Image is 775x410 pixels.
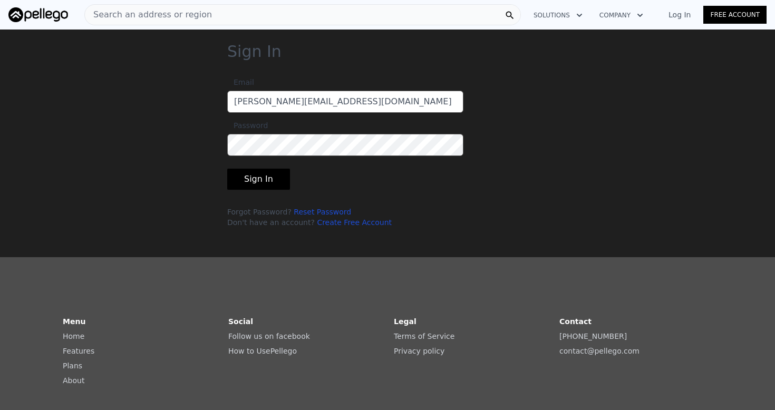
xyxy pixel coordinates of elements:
[63,332,84,340] a: Home
[63,317,85,326] strong: Menu
[8,7,68,22] img: Pellego
[394,347,444,355] a: Privacy policy
[227,78,254,86] span: Email
[394,317,416,326] strong: Legal
[227,134,463,156] input: Password
[525,6,591,25] button: Solutions
[85,8,212,21] span: Search an address or region
[63,362,82,370] a: Plans
[703,6,767,24] a: Free Account
[227,121,268,130] span: Password
[63,347,94,355] a: Features
[227,42,548,61] h3: Sign In
[63,376,84,385] a: About
[227,207,463,228] div: Forgot Password? Don't have an account?
[227,91,463,113] input: Email
[228,332,310,340] a: Follow us on facebook
[591,6,652,25] button: Company
[559,317,592,326] strong: Contact
[656,9,703,20] a: Log In
[317,218,392,227] a: Create Free Account
[294,208,351,216] a: Reset Password
[559,332,627,340] a: [PHONE_NUMBER]
[227,169,290,190] button: Sign In
[228,317,253,326] strong: Social
[559,347,640,355] a: contact@pellego.com
[394,332,454,340] a: Terms of Service
[228,347,297,355] a: How to UsePellego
